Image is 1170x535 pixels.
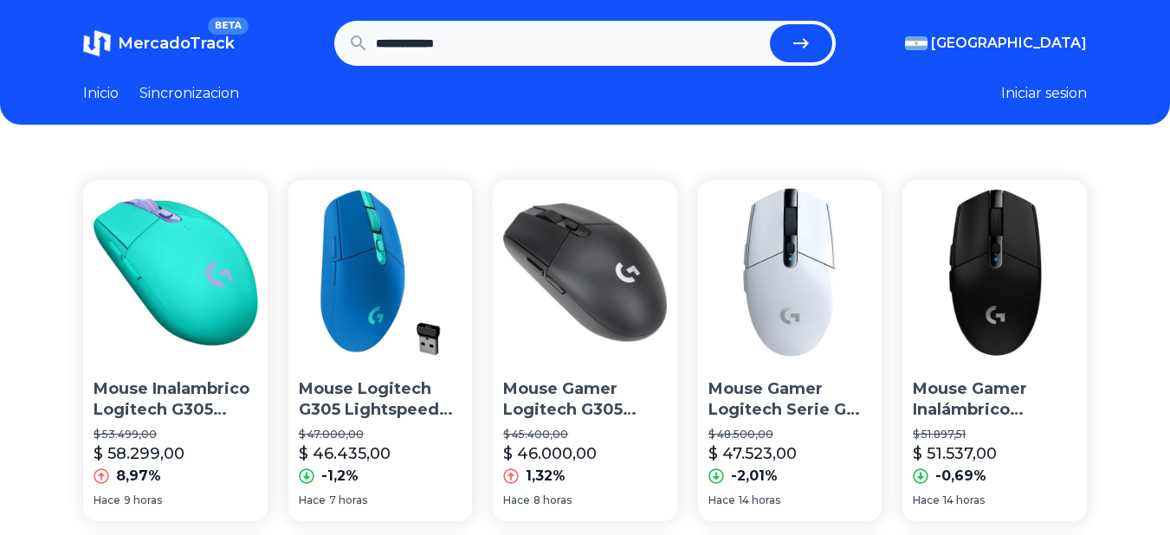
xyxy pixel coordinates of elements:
a: Mouse Gamer Inalámbrico Logitech G Series Lightspeed G305Mouse Gamer Inalámbrico Logitech G Serie... [902,180,1087,521]
p: $ 51.897,51 [913,428,1076,442]
span: Hace [94,493,120,507]
span: 14 horas [943,493,985,507]
button: [GEOGRAPHIC_DATA] [905,33,1087,54]
p: $ 45.400,00 [503,428,667,442]
a: Mouse Gamer Logitech Serie G Lightspeed G305 WhiteMouse Gamer Logitech Serie G Lightspeed G305 Wh... [698,180,882,521]
span: MercadoTrack [118,34,235,53]
p: $ 58.299,00 [94,442,184,466]
span: 8 horas [533,493,572,507]
a: Inicio [83,83,119,104]
p: $ 46.435,00 [299,442,391,466]
img: Mouse Gamer Logitech Serie G Lightspeed G305 White [698,180,882,364]
span: [GEOGRAPHIC_DATA] [931,33,1087,54]
img: Mouse Gamer Inalámbrico Logitech G Series Lightspeed G305 [902,180,1087,364]
button: Iniciar sesion [1001,83,1087,104]
span: Hace [708,493,735,507]
img: Mouse Gamer Logitech G305 Lightspeed Wireless Inalambrico [493,180,677,364]
span: BETA [208,17,249,35]
p: $ 47.523,00 [708,442,797,466]
p: -2,01% [731,466,778,487]
p: $ 46.000,00 [503,442,597,466]
a: Mouse Logitech G305 Lightspeed Wireless BlueMouse Logitech G305 Lightspeed Wireless Blue$ 47.000,... [288,180,473,521]
p: Mouse Logitech G305 Lightspeed Wireless Blue [299,378,462,422]
span: 7 horas [329,493,367,507]
span: Hace [299,493,326,507]
a: Sincronizacion [139,83,239,104]
a: Mouse Inalambrico Logitech G305 Lightspeed Gaming 12000dpiMouse Inalambrico Logitech G305 Lightsp... [83,180,268,521]
img: Mouse Logitech G305 Lightspeed Wireless Blue [288,180,473,364]
p: $ 47.000,00 [299,428,462,442]
p: 1,32% [526,466,566,487]
a: MercadoTrackBETA [83,29,235,57]
p: -1,2% [321,466,359,487]
p: Mouse Gamer Inalámbrico Logitech G Series Lightspeed G305 [913,378,1076,422]
p: $ 51.537,00 [913,442,997,466]
span: 9 horas [124,493,162,507]
img: MercadoTrack [83,29,111,57]
p: -0,69% [935,466,986,487]
span: 14 horas [739,493,780,507]
p: 8,97% [116,466,161,487]
p: Mouse Gamer Logitech G305 Lightspeed Wireless Inalambrico [503,378,667,422]
span: Hace [503,493,530,507]
p: Mouse Inalambrico Logitech G305 Lightspeed Gaming 12000dpi [94,378,257,422]
img: Argentina [905,36,928,50]
p: Mouse Gamer Logitech Serie G Lightspeed G305 White [708,378,872,422]
img: Mouse Inalambrico Logitech G305 Lightspeed Gaming 12000dpi [83,180,268,364]
p: $ 53.499,00 [94,428,257,442]
a: Mouse Gamer Logitech G305 Lightspeed Wireless InalambricoMouse Gamer Logitech G305 Lightspeed Wir... [493,180,677,521]
p: $ 48.500,00 [708,428,872,442]
span: Hace [913,493,940,507]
